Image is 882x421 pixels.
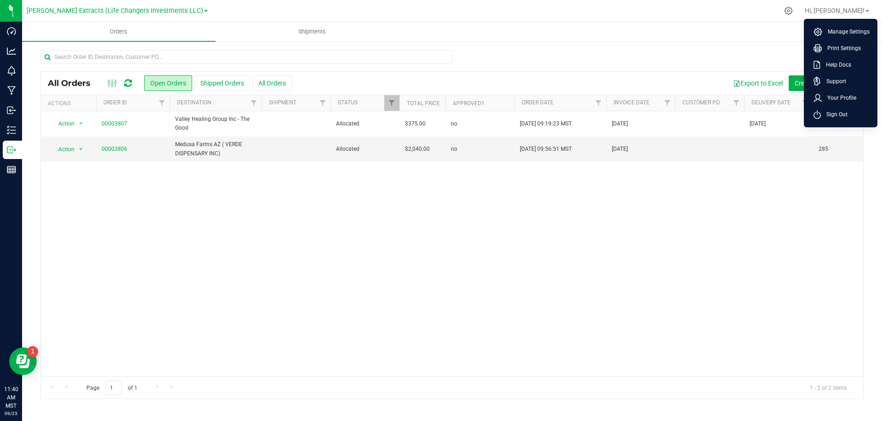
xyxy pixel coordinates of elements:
[7,125,16,135] inline-svg: Inventory
[822,27,870,36] span: Manage Settings
[822,44,861,53] span: Print Settings
[175,140,256,158] span: Medusa Farms AZ ( VERDE DISPENSARY INC)
[727,75,789,91] button: Export to Excel
[805,7,865,14] span: Hi, [PERSON_NAME]!
[612,119,628,128] span: [DATE]
[4,385,18,410] p: 11:40 AM MST
[40,50,452,64] input: Search Order ID, Destination, Customer PO...
[614,99,649,106] a: Invoice Date
[783,6,794,15] div: Manage settings
[246,95,262,111] a: Filter
[75,143,87,156] span: select
[660,95,675,111] a: Filter
[4,410,18,417] p: 09/23
[216,22,409,41] a: Shipments
[175,115,256,132] span: Valley Healing Group Inc - The Good
[252,75,292,91] button: All Orders
[802,381,854,394] span: 1 - 2 of 2 items
[336,145,394,154] span: Allocated
[102,119,127,128] a: 00003807
[750,119,766,128] span: [DATE]
[336,119,394,128] span: Allocated
[9,347,37,375] iframe: Resource center
[315,95,330,111] a: Filter
[821,110,848,119] span: Sign Out
[591,95,606,111] a: Filter
[338,99,358,106] a: Status
[269,99,296,106] a: Shipment
[27,346,38,357] iframe: Resource center unread badge
[286,28,338,36] span: Shipments
[50,117,75,130] span: Action
[451,119,457,128] span: no
[522,99,553,106] a: Order Date
[405,119,426,128] span: $375.00
[194,75,250,91] button: Shipped Orders
[806,106,875,123] li: Sign Out
[729,95,744,111] a: Filter
[48,78,100,88] span: All Orders
[405,145,430,154] span: $2,040.00
[7,165,16,174] inline-svg: Reports
[451,145,457,154] span: no
[154,95,170,111] a: Filter
[50,143,75,156] span: Action
[407,100,440,107] a: Total Price
[822,93,856,102] span: Your Profile
[75,117,87,130] span: select
[820,60,851,69] span: Help Docs
[751,99,791,106] a: Delivery Date
[795,80,843,87] span: Create new order
[520,145,572,154] span: [DATE] 09:56:51 MST
[48,100,92,107] div: Actions
[7,27,16,36] inline-svg: Dashboard
[798,95,813,111] a: Filter
[102,145,127,154] a: 00003806
[7,66,16,75] inline-svg: Monitoring
[7,86,16,95] inline-svg: Manufacturing
[27,7,203,15] span: [PERSON_NAME] Extracts (Life Changers Investments LLC)
[520,119,572,128] span: [DATE] 09:19:23 MST
[683,99,720,106] a: Customer PO
[814,60,871,69] a: Help Docs
[103,99,127,106] a: Order ID
[612,145,628,154] span: [DATE]
[79,381,145,395] span: Page of 1
[105,381,122,395] input: 1
[144,75,192,91] button: Open Orders
[7,145,16,154] inline-svg: Outbound
[7,106,16,115] inline-svg: Inbound
[384,95,399,111] a: Filter
[97,28,140,36] span: Orders
[821,77,846,86] span: Support
[819,145,828,154] span: 285
[7,46,16,56] inline-svg: Analytics
[789,75,849,91] button: Create new order
[453,100,484,107] a: Approved?
[814,77,871,86] a: Support
[22,22,216,41] a: Orders
[177,99,211,106] a: Destination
